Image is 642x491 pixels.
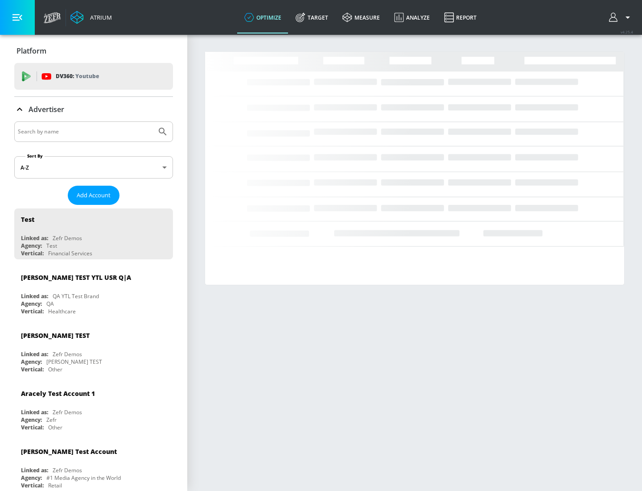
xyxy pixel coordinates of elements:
[387,1,437,33] a: Analyze
[48,308,76,315] div: Healthcare
[14,97,173,122] div: Advertiser
[14,208,173,259] div: TestLinked as:Zefr DemosAgency:TestVertical:Financial Services
[53,292,99,300] div: QA YTL Test Brand
[21,215,34,224] div: Test
[621,29,633,34] span: v 4.25.4
[21,416,42,424] div: Agency:
[21,234,48,242] div: Linked as:
[14,63,173,90] div: DV360: Youtube
[46,300,54,308] div: QA
[53,408,82,416] div: Zefr Demos
[14,266,173,317] div: [PERSON_NAME] TEST YTL USR Q|ALinked as:QA YTL Test BrandAgency:QAVertical:Healthcare
[14,383,173,433] div: Aracely Test Account 1Linked as:Zefr DemosAgency:ZefrVertical:Other
[335,1,387,33] a: measure
[48,482,62,489] div: Retail
[46,416,57,424] div: Zefr
[437,1,484,33] a: Report
[46,474,121,482] div: #1 Media Agency in the World
[21,389,95,398] div: Aracely Test Account 1
[53,234,82,242] div: Zefr Demos
[21,331,90,340] div: [PERSON_NAME] TEST
[46,358,102,366] div: [PERSON_NAME] TEST
[21,474,42,482] div: Agency:
[21,482,44,489] div: Vertical:
[21,308,44,315] div: Vertical:
[53,466,82,474] div: Zefr Demos
[21,424,44,431] div: Vertical:
[48,250,92,257] div: Financial Services
[21,466,48,474] div: Linked as:
[68,186,119,205] button: Add Account
[21,300,42,308] div: Agency:
[21,366,44,373] div: Vertical:
[14,38,173,63] div: Platform
[288,1,335,33] a: Target
[48,424,62,431] div: Other
[29,104,64,114] p: Advertiser
[21,273,131,282] div: [PERSON_NAME] TEST YTL USR Q|A
[14,156,173,179] div: A-Z
[14,325,173,375] div: [PERSON_NAME] TESTLinked as:Zefr DemosAgency:[PERSON_NAME] TESTVertical:Other
[237,1,288,33] a: optimize
[21,358,42,366] div: Agency:
[53,350,82,358] div: Zefr Demos
[16,46,46,56] p: Platform
[70,11,112,24] a: Atrium
[21,350,48,358] div: Linked as:
[21,408,48,416] div: Linked as:
[86,13,112,21] div: Atrium
[75,71,99,81] p: Youtube
[18,126,153,137] input: Search by name
[21,250,44,257] div: Vertical:
[46,242,57,250] div: Test
[48,366,62,373] div: Other
[77,190,111,200] span: Add Account
[56,71,99,81] p: DV360:
[21,292,48,300] div: Linked as:
[25,153,45,159] label: Sort By
[21,447,117,456] div: [PERSON_NAME] Test Account
[21,242,42,250] div: Agency:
